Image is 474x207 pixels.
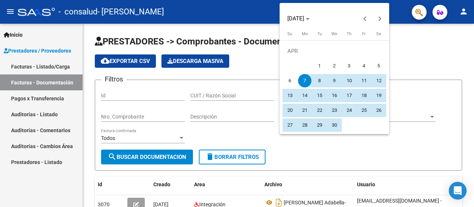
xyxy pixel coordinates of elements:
button: Next month [372,11,387,26]
button: April 20, 2025 [283,103,297,118]
span: 11 [357,74,371,87]
span: 25 [357,104,371,117]
button: April 11, 2025 [357,73,371,88]
button: April 29, 2025 [312,118,327,133]
div: Open Intercom Messenger [449,182,467,200]
span: 10 [343,74,356,87]
span: Fr [362,31,366,36]
span: 28 [298,118,311,132]
span: 20 [283,104,297,117]
span: 24 [343,104,356,117]
button: April 3, 2025 [342,59,357,73]
span: Mo [302,31,308,36]
span: 18 [357,89,371,102]
button: April 16, 2025 [327,88,342,103]
button: April 22, 2025 [312,103,327,118]
button: April 14, 2025 [297,88,312,103]
button: April 8, 2025 [312,73,327,88]
span: 3 [343,59,356,73]
button: April 26, 2025 [371,103,386,118]
span: 22 [313,104,326,117]
span: 2 [328,59,341,73]
span: 17 [343,89,356,102]
button: April 27, 2025 [283,118,297,133]
button: April 30, 2025 [327,118,342,133]
button: April 5, 2025 [371,59,386,73]
span: 30 [328,118,341,132]
span: 29 [313,118,326,132]
span: 12 [372,74,385,87]
span: 5 [372,59,385,73]
span: 23 [328,104,341,117]
span: 13 [283,89,297,102]
span: 7 [298,74,311,87]
button: April 17, 2025 [342,88,357,103]
span: 21 [298,104,311,117]
button: April 12, 2025 [371,73,386,88]
button: April 2, 2025 [327,59,342,73]
button: April 19, 2025 [371,88,386,103]
span: 15 [313,89,326,102]
span: Sa [376,31,381,36]
button: April 18, 2025 [357,88,371,103]
button: April 15, 2025 [312,88,327,103]
button: Previous month [357,11,372,26]
button: April 1, 2025 [312,59,327,73]
button: April 23, 2025 [327,103,342,118]
span: 16 [328,89,341,102]
button: April 28, 2025 [297,118,312,133]
button: April 6, 2025 [283,73,297,88]
button: April 13, 2025 [283,88,297,103]
td: APR [283,44,386,59]
span: 27 [283,118,297,132]
button: April 10, 2025 [342,73,357,88]
span: Th [347,31,351,36]
span: Su [287,31,292,36]
span: [DATE] [287,15,304,22]
span: 14 [298,89,311,102]
span: Tu [317,31,322,36]
button: April 7, 2025 [297,73,312,88]
span: 26 [372,104,385,117]
span: 9 [328,74,341,87]
button: April 25, 2025 [357,103,371,118]
button: Choose month and year [284,12,313,25]
span: 8 [313,74,326,87]
span: 1 [313,59,326,73]
button: April 21, 2025 [297,103,312,118]
span: 19 [372,89,385,102]
span: 4 [357,59,371,73]
button: April 24, 2025 [342,103,357,118]
button: April 4, 2025 [357,59,371,73]
button: April 9, 2025 [327,73,342,88]
span: 6 [283,74,297,87]
span: We [331,31,337,36]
